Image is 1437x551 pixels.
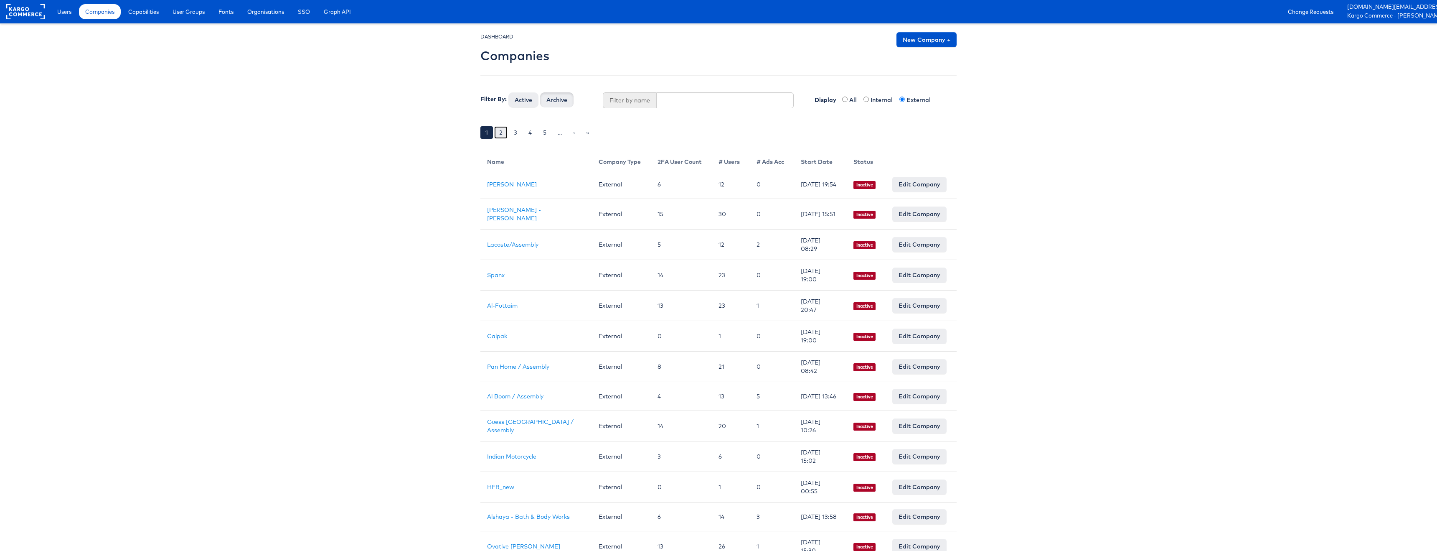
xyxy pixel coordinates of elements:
small: DASHBOARD [480,33,513,40]
td: 15 [651,199,712,230]
a: 5 [538,126,551,139]
td: [DATE] 10:26 [794,411,847,441]
a: Organisations [241,4,290,19]
a: Users [51,4,78,19]
span: Filter by name [603,92,656,108]
a: Fonts [212,4,240,19]
td: 21 [712,352,750,382]
th: Name [480,151,592,170]
a: Edit Company [892,359,947,374]
label: Filter By: [480,95,507,103]
td: External [592,503,651,531]
a: › [568,126,580,139]
button: Archive [540,92,574,107]
td: 2 [750,230,794,260]
td: 0 [750,321,794,352]
a: Edit Company [892,237,947,252]
span: Fonts [218,8,234,16]
a: Capabilities [122,4,165,19]
a: Calpak [487,332,507,340]
td: External [592,230,651,260]
span: Inactive [853,484,876,492]
span: Inactive [853,453,876,461]
span: Inactive [853,333,876,341]
a: Change Requests [1282,4,1340,19]
th: # Users [712,151,750,170]
a: » [581,126,594,139]
a: Edit Company [892,329,947,344]
span: SSO [298,8,310,16]
a: 4 [523,126,537,139]
a: Edit Company [892,177,947,192]
td: 3 [651,441,712,472]
td: 1 [750,411,794,441]
span: Inactive [853,181,876,189]
a: Al-Futtaim [487,302,518,309]
span: Inactive [853,423,876,431]
td: [DATE] 08:42 [794,352,847,382]
td: [DATE] 19:00 [794,321,847,352]
td: [DATE] 20:47 [794,291,847,321]
span: Inactive [853,543,876,551]
td: 0 [750,260,794,291]
span: Users [57,8,71,16]
td: 0 [750,441,794,472]
td: 1 [750,291,794,321]
a: Al Boom / Assembly [487,393,543,400]
a: Spanx [487,271,505,279]
th: Company Type [592,151,651,170]
td: External [592,321,651,352]
span: Organisations [247,8,284,16]
a: Graph API [317,4,357,19]
td: 6 [651,170,712,199]
a: Edit Company [892,480,947,495]
label: Display [806,92,840,104]
td: 0 [750,199,794,230]
th: # Ads Acc [750,151,794,170]
td: 3 [750,503,794,531]
td: External [592,411,651,441]
a: [PERSON_NAME] - [PERSON_NAME] [487,206,541,222]
td: 23 [712,291,750,321]
span: Inactive [853,272,876,280]
a: Edit Company [892,449,947,464]
td: [DATE] 13:58 [794,503,847,531]
span: Inactive [853,302,876,310]
td: 4 [651,382,712,411]
a: HEB_new [487,483,514,491]
th: Start Date [794,151,847,170]
a: 1 [480,126,493,139]
a: 3 [509,126,522,139]
a: Edit Company [892,207,947,222]
td: External [592,260,651,291]
a: Ovative [PERSON_NAME] [487,543,560,550]
td: [DATE] 08:29 [794,230,847,260]
label: Internal [871,96,898,104]
td: [DATE] 19:54 [794,170,847,199]
a: Edit Company [892,298,947,313]
td: 8 [651,352,712,382]
span: User Groups [173,8,205,16]
td: 30 [712,199,750,230]
th: Status [847,151,886,170]
td: 0 [750,170,794,199]
td: 14 [712,503,750,531]
td: [DATE] 15:51 [794,199,847,230]
td: 20 [712,411,750,441]
span: Inactive [853,241,876,249]
td: External [592,291,651,321]
a: Guess [GEOGRAPHIC_DATA] / Assembly [487,418,574,434]
label: External [906,96,936,104]
span: Inactive [853,363,876,371]
td: 12 [712,230,750,260]
td: 13 [712,382,750,411]
td: 0 [750,472,794,503]
td: 6 [651,503,712,531]
a: User Groups [166,4,211,19]
td: 13 [651,291,712,321]
td: 12 [712,170,750,199]
td: External [592,441,651,472]
span: Inactive [853,393,876,401]
a: Edit Company [892,509,947,524]
a: Edit Company [892,268,947,283]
